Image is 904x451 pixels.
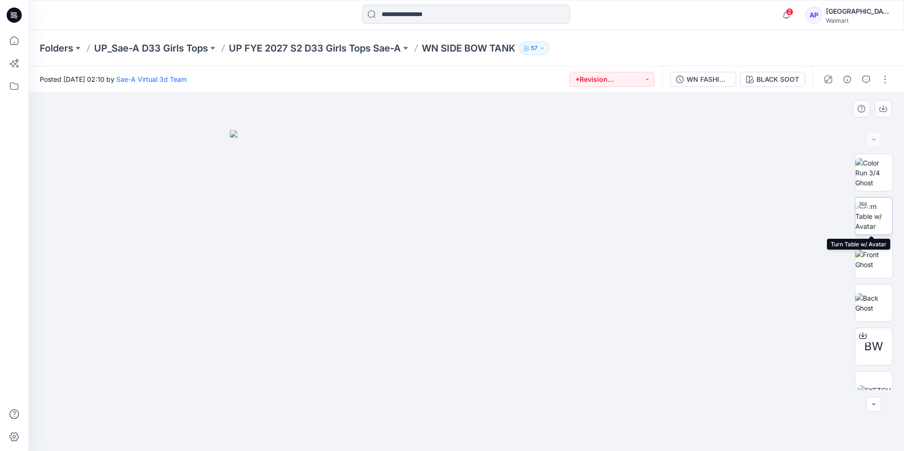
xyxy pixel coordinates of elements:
img: Color Run 3/4 Ghost [855,158,892,188]
button: WN FASHION BASIC TANK 2_FULL COLORWAYS [670,72,736,87]
img: Turn Table w/ Avatar [855,201,892,231]
p: 57 [531,43,538,53]
span: 2 [786,8,793,16]
a: UP_Sae-A D33 Girls Tops [94,42,208,55]
img: SKETCH [857,385,891,395]
span: BW [864,338,883,355]
a: Sae-A Virtual 3d Team [116,75,187,83]
a: UP FYE 2027 S2 D33 Girls Tops Sae-A [229,42,401,55]
p: WN SIDE BOW TANK [422,42,515,55]
span: Posted [DATE] 02:10 by [40,74,187,84]
div: AP [805,7,822,24]
button: Details [840,72,855,87]
img: Front Ghost [855,250,892,269]
button: 57 [519,42,549,55]
div: BLACK SOOT [756,74,799,85]
div: WN FASHION BASIC TANK 2_FULL COLORWAYS [687,74,730,85]
img: Back Ghost [855,293,892,313]
div: Walmart [826,17,892,24]
div: [GEOGRAPHIC_DATA] [826,6,892,17]
button: BLACK SOOT [740,72,805,87]
a: Folders [40,42,73,55]
img: eyJhbGciOiJIUzI1NiIsImtpZCI6IjAiLCJzbHQiOiJzZXMiLCJ0eXAiOiJKV1QifQ.eyJkYXRhIjp7InR5cGUiOiJzdG9yYW... [230,130,703,451]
